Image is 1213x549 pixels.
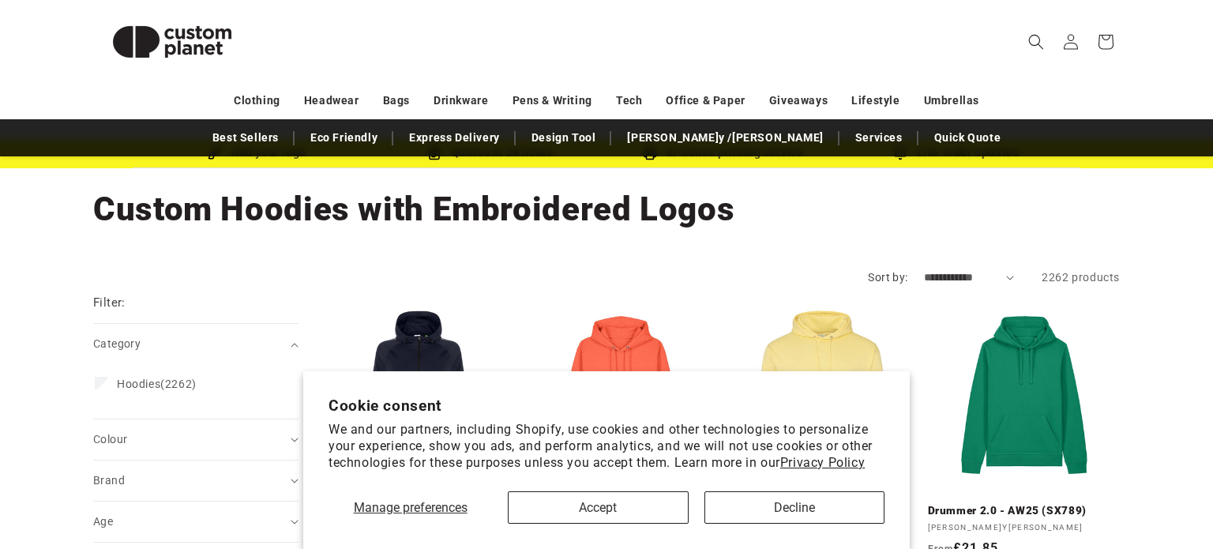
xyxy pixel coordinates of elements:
[616,87,642,115] a: Tech
[93,324,299,364] summary: Category (0 selected)
[769,87,828,115] a: Giveaways
[1019,24,1053,59] summary: Search
[401,124,508,152] a: Express Delivery
[666,87,745,115] a: Office & Paper
[117,378,160,390] span: Hoodies
[928,504,1121,518] a: Drummer 2.0 - AW25 (SX789)
[117,377,197,391] span: (2262)
[93,337,141,350] span: Category
[93,474,125,487] span: Brand
[329,491,492,524] button: Manage preferences
[302,124,385,152] a: Eco Friendly
[93,515,113,528] span: Age
[508,491,688,524] button: Accept
[780,455,865,470] a: Privacy Policy
[434,87,488,115] a: Drinkware
[93,6,251,77] img: Custom Planet
[851,87,899,115] a: Lifestyle
[93,419,299,460] summary: Colour (0 selected)
[205,124,287,152] a: Best Sellers
[329,422,884,471] p: We and our partners, including Shopify, use cookies and other technologies to personalize your ex...
[868,271,907,284] label: Sort by:
[847,124,911,152] a: Services
[704,491,884,524] button: Decline
[93,502,299,542] summary: Age (0 selected)
[513,87,592,115] a: Pens & Writing
[234,87,280,115] a: Clothing
[329,397,884,415] h2: Cookie consent
[93,294,126,312] h2: Filter:
[93,188,1120,231] h1: Custom Hoodies with Embroidered Logos
[952,378,1213,549] iframe: Chat Widget
[93,461,299,501] summary: Brand (0 selected)
[524,124,604,152] a: Design Tool
[924,87,979,115] a: Umbrellas
[1042,271,1120,284] span: 2262 products
[93,433,127,446] span: Colour
[926,124,1009,152] a: Quick Quote
[619,124,831,152] a: [PERSON_NAME]y /[PERSON_NAME]
[354,500,468,515] span: Manage preferences
[383,87,410,115] a: Bags
[304,87,359,115] a: Headwear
